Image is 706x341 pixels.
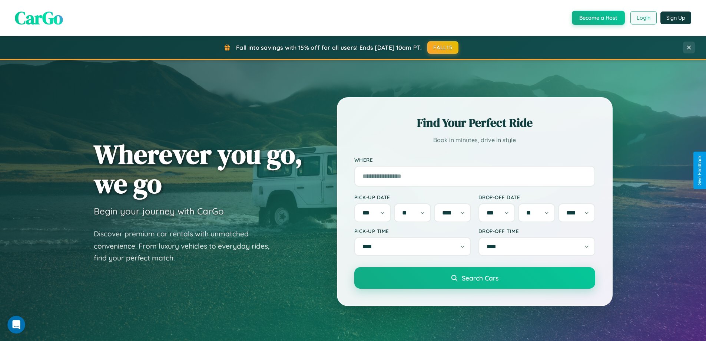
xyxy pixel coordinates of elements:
h2: Find Your Perfect Ride [354,115,595,131]
button: Sign Up [660,12,691,24]
h3: Begin your journey with CarGo [94,206,224,217]
span: Search Cars [462,274,498,282]
button: Search Cars [354,267,595,289]
button: Become a Host [572,11,625,25]
label: Drop-off Date [478,194,595,200]
p: Book in minutes, drive in style [354,135,595,145]
p: Discover premium car rentals with unmatched convenience. From luxury vehicles to everyday rides, ... [94,228,279,264]
span: CarGo [15,6,63,30]
label: Pick-up Time [354,228,471,234]
div: Give Feedback [697,155,702,186]
label: Pick-up Date [354,194,471,200]
iframe: Intercom live chat [7,316,25,334]
button: Login [630,11,657,24]
span: Fall into savings with 15% off for all users! Ends [DATE] 10am PT. [236,44,422,51]
label: Where [354,157,595,163]
h1: Wherever you go, we go [94,140,303,198]
button: FALL15 [427,41,458,54]
label: Drop-off Time [478,228,595,234]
